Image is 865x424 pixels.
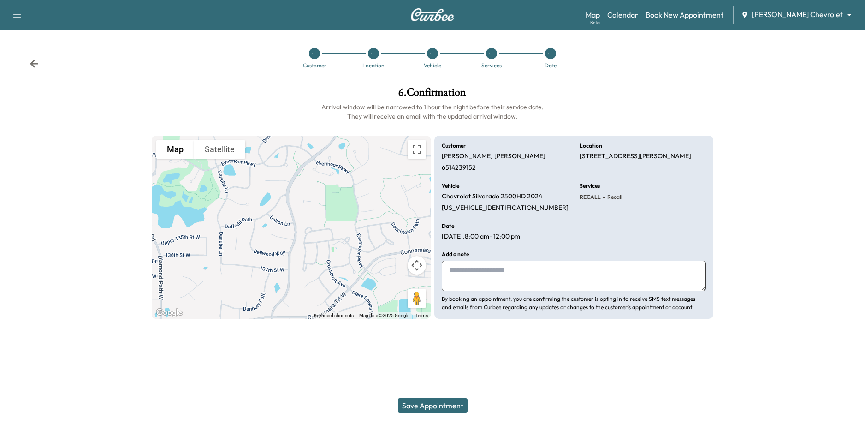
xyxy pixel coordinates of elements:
a: Book New Appointment [646,9,723,20]
h6: Vehicle [442,183,459,189]
h1: 6 . Confirmation [152,87,714,102]
a: Calendar [607,9,638,20]
h6: Location [580,143,602,149]
p: [DATE] , 8:00 am - 12:00 pm [442,233,520,241]
p: [PERSON_NAME] [PERSON_NAME] [442,152,545,161]
div: Beta [590,19,600,26]
a: Open this area in Google Maps (opens a new window) [154,307,184,319]
h6: Services [580,183,600,189]
div: Back [30,59,39,68]
p: [US_VEHICLE_IDENTIFICATION_NUMBER] [442,204,569,212]
button: Show satellite imagery [194,140,245,159]
span: Map data ©2025 Google [359,313,409,318]
button: Toggle fullscreen view [408,140,426,159]
img: Google [154,307,184,319]
p: By booking an appointment, you are confirming the customer is opting in to receive SMS text messa... [442,295,706,311]
img: Curbee Logo [410,8,455,21]
p: [STREET_ADDRESS][PERSON_NAME] [580,152,691,161]
button: Drag Pegman onto the map to open Street View [408,289,426,308]
div: Location [362,63,385,68]
h6: Add a note [442,251,469,257]
span: Recall [605,193,622,201]
span: RECALL [580,193,601,201]
div: Services [481,63,502,68]
h6: Arrival window will be narrowed to 1 hour the night before their service date. They will receive ... [152,102,714,121]
button: Show street map [156,140,194,159]
p: 6514239152 [442,164,476,172]
button: Keyboard shortcuts [314,312,354,319]
a: MapBeta [586,9,600,20]
div: Date [545,63,557,68]
span: - [601,192,605,202]
h6: Customer [442,143,466,149]
div: Customer [303,63,326,68]
h6: Date [442,223,454,229]
button: Save Appointment [398,398,468,413]
a: Terms [415,313,428,318]
p: Chevrolet Silverado 2500HD 2024 [442,192,542,201]
span: [PERSON_NAME] Chevrolet [752,9,843,20]
div: Vehicle [424,63,441,68]
button: Map camera controls [408,256,426,275]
